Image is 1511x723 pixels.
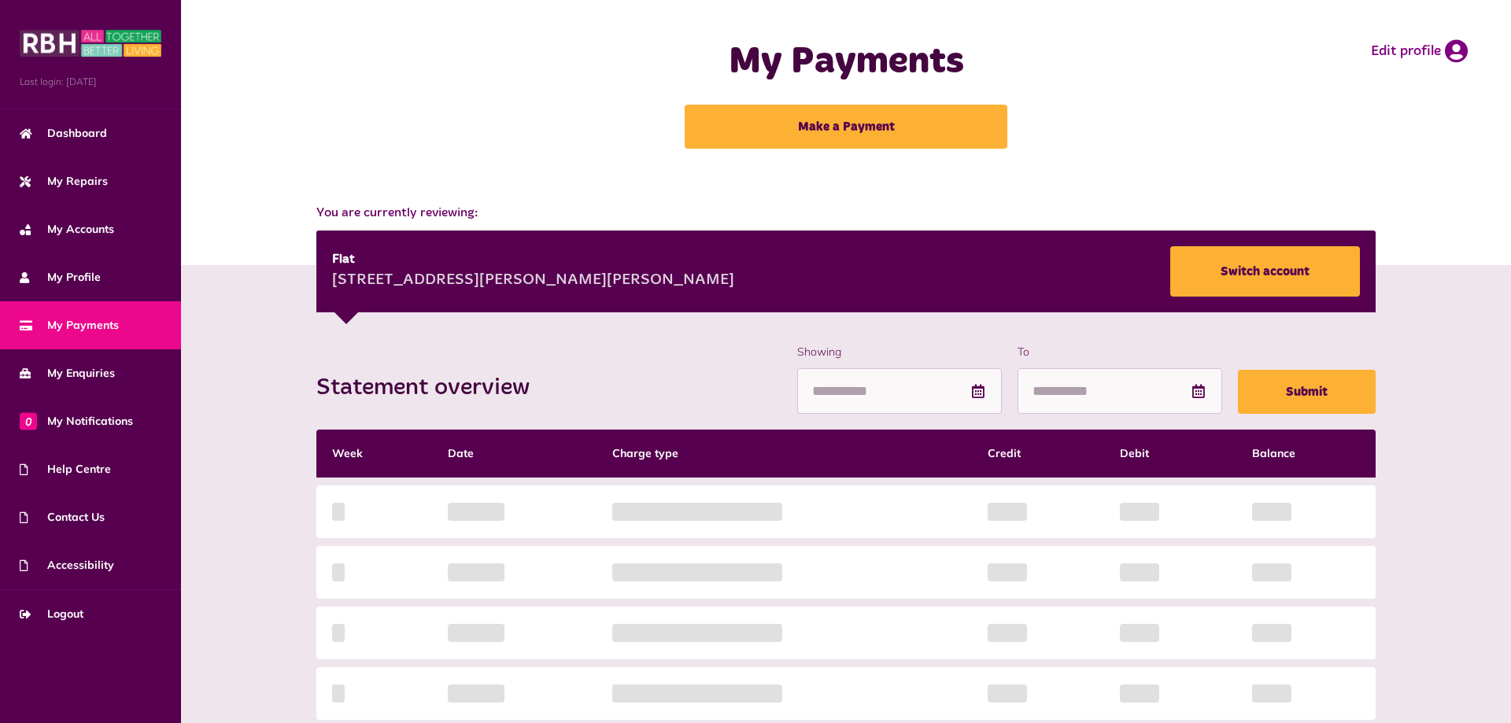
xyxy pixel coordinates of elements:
[20,75,161,89] span: Last login: [DATE]
[20,221,114,238] span: My Accounts
[531,39,1161,85] h1: My Payments
[20,173,108,190] span: My Repairs
[20,125,107,142] span: Dashboard
[316,204,1376,223] span: You are currently reviewing:
[20,606,83,622] span: Logout
[20,269,101,286] span: My Profile
[1170,246,1360,297] a: Switch account
[20,28,161,59] img: MyRBH
[332,269,734,293] div: [STREET_ADDRESS][PERSON_NAME][PERSON_NAME]
[20,317,119,334] span: My Payments
[20,557,114,574] span: Accessibility
[20,461,111,478] span: Help Centre
[332,250,734,269] div: Flat
[20,413,133,430] span: My Notifications
[20,412,37,430] span: 0
[20,509,105,526] span: Contact Us
[20,365,115,382] span: My Enquiries
[685,105,1007,149] a: Make a Payment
